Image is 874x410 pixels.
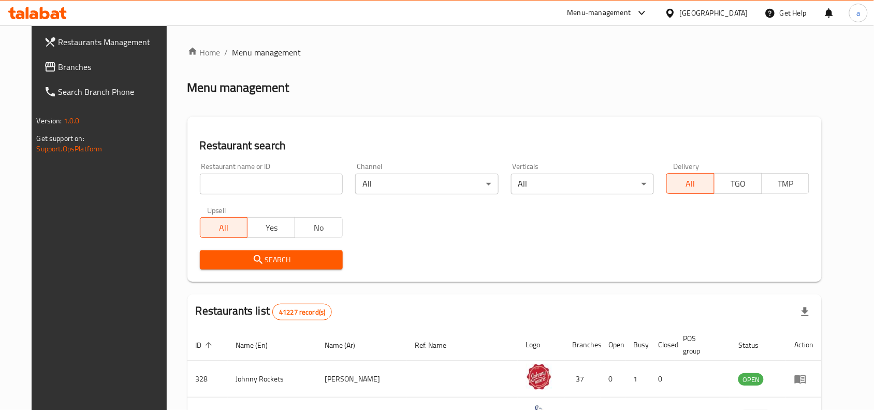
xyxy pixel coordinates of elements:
[200,250,343,270] button: Search
[511,174,654,194] div: All
[650,329,675,361] th: Closed
[625,329,650,361] th: Busy
[564,329,601,361] th: Branches
[295,217,343,238] button: No
[208,253,334,266] span: Search
[666,173,715,194] button: All
[59,36,169,48] span: Restaurants Management
[37,142,103,155] a: Support.OpsPlatform
[794,373,813,385] div: Menu
[601,361,625,398] td: 0
[714,173,762,194] button: TGO
[205,220,244,235] span: All
[738,374,764,386] span: OPEN
[674,163,700,170] label: Delivery
[236,339,282,351] span: Name (En)
[225,46,228,59] li: /
[856,7,860,19] span: a
[200,217,248,238] button: All
[272,304,332,320] div: Total records count
[187,46,221,59] a: Home
[526,364,552,390] img: Johnny Rockets
[683,332,718,357] span: POS group
[232,46,301,59] span: Menu management
[680,7,748,19] div: [GEOGRAPHIC_DATA]
[316,361,406,398] td: [PERSON_NAME]
[196,303,332,320] h2: Restaurants list
[355,174,498,194] div: All
[762,173,810,194] button: TMP
[299,220,339,235] span: No
[36,30,178,54] a: Restaurants Management
[36,79,178,104] a: Search Branch Phone
[625,361,650,398] td: 1
[64,114,80,128] span: 1.0.0
[601,329,625,361] th: Open
[415,339,460,351] span: Ref. Name
[252,220,291,235] span: Yes
[37,114,62,128] span: Version:
[325,339,369,351] span: Name (Ar)
[567,7,631,19] div: Menu-management
[738,339,772,351] span: Status
[200,138,810,153] h2: Restaurant search
[200,174,343,194] input: Search for restaurant name or ID..
[37,132,84,145] span: Get support on:
[786,329,822,361] th: Action
[518,329,564,361] th: Logo
[766,176,806,191] span: TMP
[650,361,675,398] td: 0
[228,361,317,398] td: Johnny Rockets
[564,361,601,398] td: 37
[793,300,818,324] div: Export file
[719,176,758,191] span: TGO
[207,207,226,214] label: Upsell
[187,46,822,59] nav: breadcrumb
[36,54,178,79] a: Branches
[59,61,169,73] span: Branches
[187,361,228,398] td: 328
[671,176,710,191] span: All
[187,79,289,96] h2: Menu management
[59,86,169,98] span: Search Branch Phone
[196,339,215,351] span: ID
[273,307,331,317] span: 41227 record(s)
[247,217,295,238] button: Yes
